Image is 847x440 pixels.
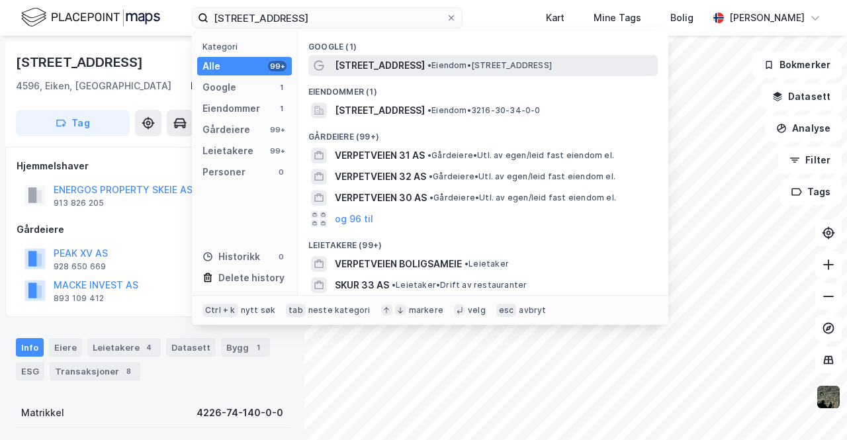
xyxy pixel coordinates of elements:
span: • [427,105,431,115]
div: Personer [202,164,245,180]
span: • [427,60,431,70]
div: Google [202,79,236,95]
span: • [465,259,468,269]
span: VERPETVEIEN 30 AS [335,190,427,206]
div: 0 [276,167,287,177]
iframe: Chat Widget [781,376,847,440]
span: VERPETVEIEN BOLIGSAMEIE [335,256,462,272]
div: Hjemmelshaver [17,158,288,174]
img: logo.f888ab2527a4732fd821a326f86c7f29.svg [21,6,160,29]
div: Eiendommer [202,101,260,116]
div: 4 [142,341,156,354]
div: 1 [251,341,265,354]
span: • [392,280,396,290]
div: markere [409,305,443,316]
button: Analyse [765,115,842,142]
div: 99+ [268,146,287,156]
div: Matrikkel [21,405,64,421]
div: ESG [16,362,44,380]
div: nytt søk [241,305,276,316]
span: Gårdeiere • Utl. av egen/leid fast eiendom el. [427,150,614,161]
button: Datasett [761,83,842,110]
button: og 96 til [335,211,373,227]
button: Tag [16,110,130,136]
button: Tags [780,179,842,205]
span: SKUR 33 AS [335,277,389,293]
div: Kart [546,10,564,26]
div: Delete history [218,270,285,286]
span: [STREET_ADDRESS] [335,58,425,73]
div: Kategori [202,42,292,52]
span: Gårdeiere • Utl. av egen/leid fast eiendom el. [429,193,616,203]
div: 893 109 412 [54,293,104,304]
div: 4596, Eiken, [GEOGRAPHIC_DATA] [16,78,171,94]
div: 0 [276,251,287,262]
div: [STREET_ADDRESS] [16,52,146,73]
span: Gårdeiere • Utl. av egen/leid fast eiendom el. [429,171,615,182]
div: 1 [276,82,287,93]
div: 8 [122,365,135,378]
div: Historikk [202,249,260,265]
button: Filter [778,147,842,173]
div: Bygg [221,338,270,357]
span: VERPETVEIEN 32 AS [335,169,426,185]
div: neste kategori [308,305,371,316]
div: esc [496,304,517,317]
div: 99+ [268,124,287,135]
span: • [429,193,433,202]
span: • [429,171,433,181]
div: Eiere [49,338,82,357]
input: Søk på adresse, matrikkel, gårdeiere, leietakere eller personer [208,8,446,28]
div: avbryt [519,305,546,316]
div: Leietakere (99+) [298,230,668,253]
div: Datasett [166,338,216,357]
div: Gårdeiere (99+) [298,121,668,145]
div: Leietakere [202,143,253,159]
span: Eiendom • [STREET_ADDRESS] [427,60,552,71]
div: Leietakere [87,338,161,357]
span: Leietaker • Drift av restauranter [392,280,527,290]
div: [PERSON_NAME] [729,10,805,26]
div: Info [16,338,44,357]
div: Mine Tags [594,10,641,26]
div: 1 [276,103,287,114]
span: [STREET_ADDRESS] [335,103,425,118]
div: Eiendommer (1) [298,76,668,100]
div: 4226-74-140-0-0 [197,405,283,421]
button: Bokmerker [752,52,842,78]
div: Gårdeiere [17,222,288,238]
div: 913 826 205 [54,198,104,208]
div: 99+ [268,61,287,71]
div: Hægebostad, 74/140 [191,78,289,94]
div: Transaksjoner [50,362,140,380]
span: Leietaker [465,259,509,269]
span: VERPETVEIEN 31 AS [335,148,425,163]
div: Bolig [670,10,693,26]
div: 928 650 669 [54,261,106,272]
span: • [427,150,431,160]
div: Gårdeiere [202,122,250,138]
div: Google (1) [298,31,668,55]
div: Ctrl + k [202,304,238,317]
span: Eiendom • 3216-30-34-0-0 [427,105,541,116]
div: Alle [202,58,220,74]
div: velg [468,305,486,316]
div: tab [286,304,306,317]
